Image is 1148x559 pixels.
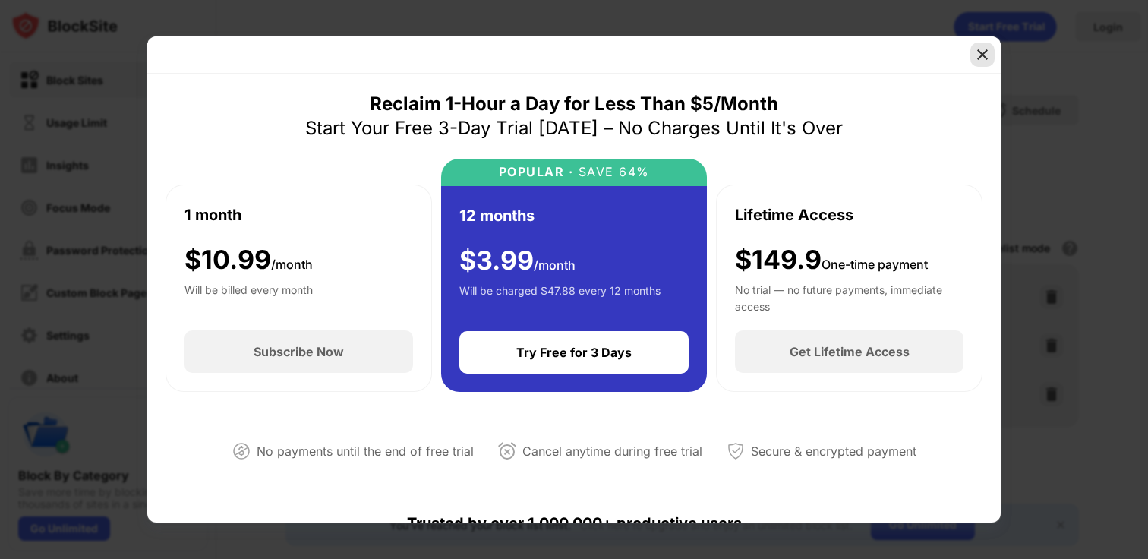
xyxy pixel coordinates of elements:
div: Lifetime Access [735,204,853,226]
span: /month [534,257,576,273]
div: Get Lifetime Access [790,344,910,359]
img: not-paying [232,442,251,460]
img: secured-payment [727,442,745,460]
div: No payments until the end of free trial [257,441,474,463]
div: Will be billed every month [184,282,313,312]
div: $ 10.99 [184,245,313,276]
div: Try Free for 3 Days [516,345,632,360]
div: 12 months [459,204,535,227]
div: Reclaim 1-Hour a Day for Less Than $5/Month [370,92,778,116]
div: $ 3.99 [459,245,576,276]
span: One-time payment [822,257,928,272]
div: 1 month [184,204,241,226]
div: Secure & encrypted payment [751,441,916,463]
span: /month [271,257,313,272]
img: cancel-anytime [498,442,516,460]
div: No trial — no future payments, immediate access [735,282,963,312]
div: Cancel anytime during free trial [522,441,702,463]
div: SAVE 64% [573,165,650,179]
div: Start Your Free 3-Day Trial [DATE] – No Charges Until It's Over [305,116,843,141]
div: POPULAR · [499,165,574,179]
div: $149.9 [735,245,928,276]
div: Will be charged $47.88 every 12 months [459,283,661,313]
div: Subscribe Now [254,344,344,359]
